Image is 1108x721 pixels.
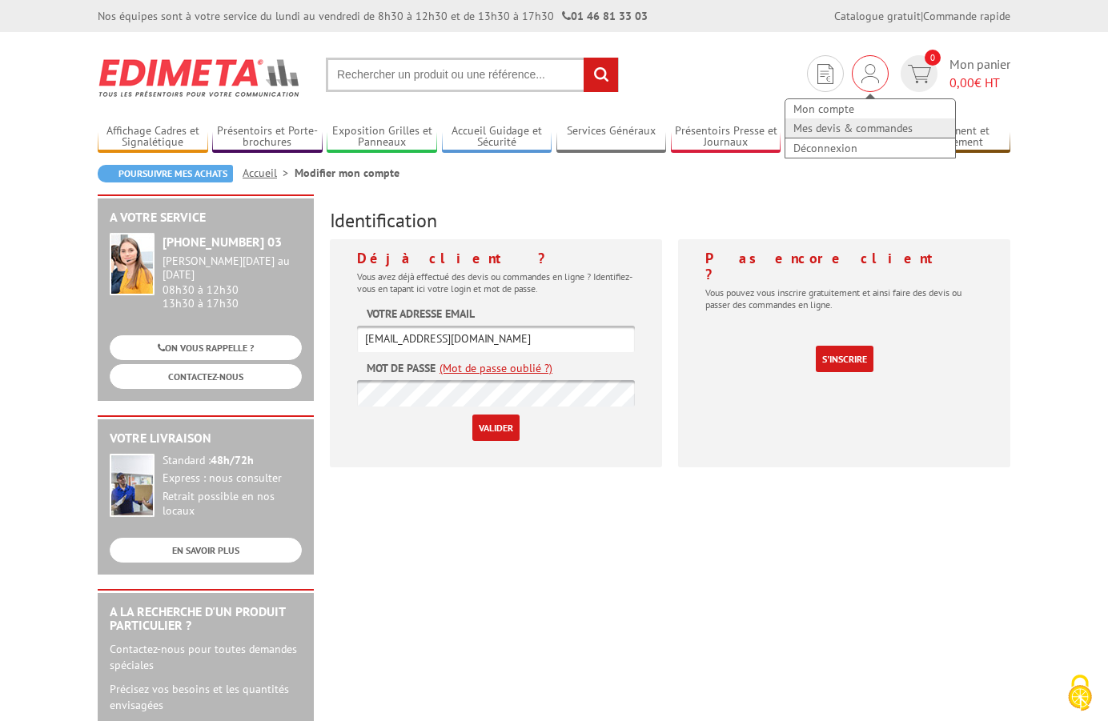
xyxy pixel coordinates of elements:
h3: Identification [330,210,1010,231]
div: Express : nous consulter [163,471,302,486]
h2: A votre service [110,210,302,225]
a: Mes devis & commandes [785,118,955,138]
a: S'inscrire [816,346,873,372]
a: Poursuivre mes achats [98,165,233,182]
a: Présentoirs Presse et Journaux [671,124,781,150]
input: Rechercher un produit ou une référence... [326,58,619,92]
li: Modifier mon compte [295,165,399,181]
img: Cookies (fenêtre modale) [1060,673,1100,713]
a: Accueil [243,166,295,180]
span: 0 [925,50,941,66]
h2: A la recherche d'un produit particulier ? [110,605,302,633]
a: Catalogue gratuit [834,9,921,23]
a: EN SAVOIR PLUS [110,538,302,563]
a: Mon compte [785,99,955,118]
p: Vous avez déjà effectué des devis ou commandes en ligne ? Identifiez-vous en tapant ici votre log... [357,270,635,294]
div: [PERSON_NAME][DATE] au [DATE] [163,254,302,282]
span: Mon panier [949,55,1010,92]
a: Accueil Guidage et Sécurité [442,124,552,150]
a: Services Généraux [556,124,667,150]
img: widget-service.jpg [110,233,155,295]
div: Retrait possible en nos locaux [163,490,302,519]
h2: Votre livraison [110,431,302,446]
img: devis rapide [817,64,833,84]
strong: 01 46 81 33 03 [562,9,648,23]
strong: [PHONE_NUMBER] 03 [163,234,282,250]
h4: Déjà client ? [357,250,635,266]
a: Exposition Grilles et Panneaux [327,124,437,150]
strong: 48h/72h [211,453,254,467]
img: devis rapide [908,65,931,83]
div: Standard : [163,454,302,468]
div: Mon compte Mes devis & commandes Déconnexion [852,55,889,92]
h4: Pas encore client ? [705,250,983,282]
div: Nos équipes sont à votre service du lundi au vendredi de 8h30 à 12h30 et de 13h30 à 17h30 [98,8,648,24]
a: devis rapide 0 Mon panier 0,00€ HT [897,55,1010,92]
img: devis rapide [861,64,879,83]
a: ON VOUS RAPPELLE ? [110,335,302,360]
button: Cookies (fenêtre modale) [1052,667,1108,721]
span: 0,00 [949,74,974,90]
p: Contactez-nous pour toutes demandes spéciales [110,641,302,673]
a: (Mot de passe oublié ?) [440,360,552,376]
a: Affichage Cadres et Signalétique [98,124,208,150]
a: Commande rapide [923,9,1010,23]
label: Mot de passe [367,360,436,376]
p: Précisez vos besoins et les quantités envisagées [110,681,302,713]
img: widget-livraison.jpg [110,454,155,517]
a: CONTACTEZ-NOUS [110,364,302,389]
a: Présentoirs et Porte-brochures [212,124,323,150]
input: Valider [472,415,520,441]
input: rechercher [584,58,618,92]
div: | [834,8,1010,24]
span: € HT [949,74,1010,92]
div: 08h30 à 12h30 13h30 à 17h30 [163,254,302,310]
p: Vous pouvez vous inscrire gratuitement et ainsi faire des devis ou passer des commandes en ligne. [705,286,983,310]
img: Edimeta [98,48,302,107]
a: Déconnexion [785,138,955,158]
label: Votre adresse email [367,306,475,322]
